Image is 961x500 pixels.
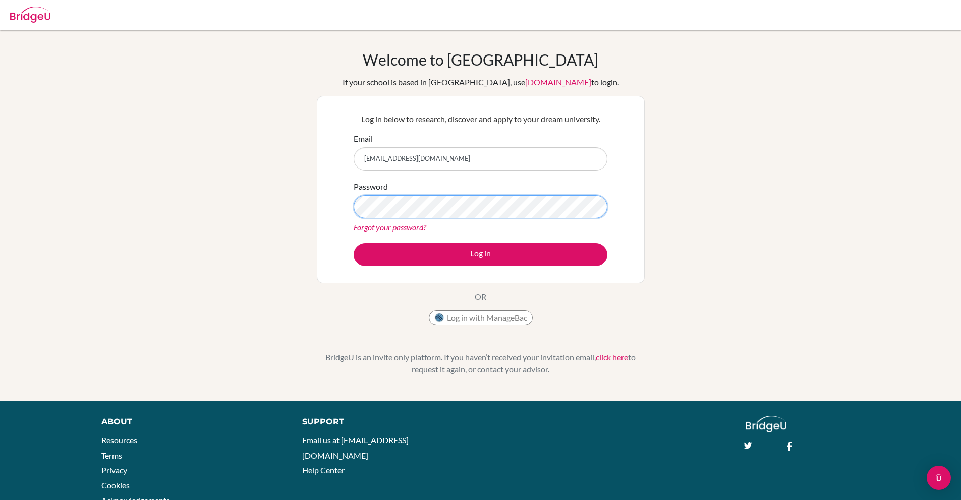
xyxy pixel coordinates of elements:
p: BridgeU is an invite only platform. If you haven’t received your invitation email, to request it ... [317,351,645,375]
a: Forgot your password? [354,222,426,232]
a: Cookies [101,480,130,490]
img: logo_white@2x-f4f0deed5e89b7ecb1c2cc34c3e3d731f90f0f143d5ea2071677605dd97b5244.png [746,416,786,432]
label: Password [354,181,388,193]
p: OR [475,291,486,303]
p: Log in below to research, discover and apply to your dream university. [354,113,607,125]
label: Email [354,133,373,145]
div: About [101,416,279,428]
a: Privacy [101,465,127,475]
a: Email us at [EMAIL_ADDRESS][DOMAIN_NAME] [302,435,409,460]
button: Log in with ManageBac [429,310,533,325]
div: Open Intercom Messenger [927,466,951,490]
img: Bridge-U [10,7,50,23]
a: Help Center [302,465,345,475]
a: Resources [101,435,137,445]
a: [DOMAIN_NAME] [525,77,591,87]
button: Log in [354,243,607,266]
div: Support [302,416,469,428]
h1: Welcome to [GEOGRAPHIC_DATA] [363,50,598,69]
a: Terms [101,451,122,460]
a: click here [596,352,628,362]
div: If your school is based in [GEOGRAPHIC_DATA], use to login. [343,76,619,88]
